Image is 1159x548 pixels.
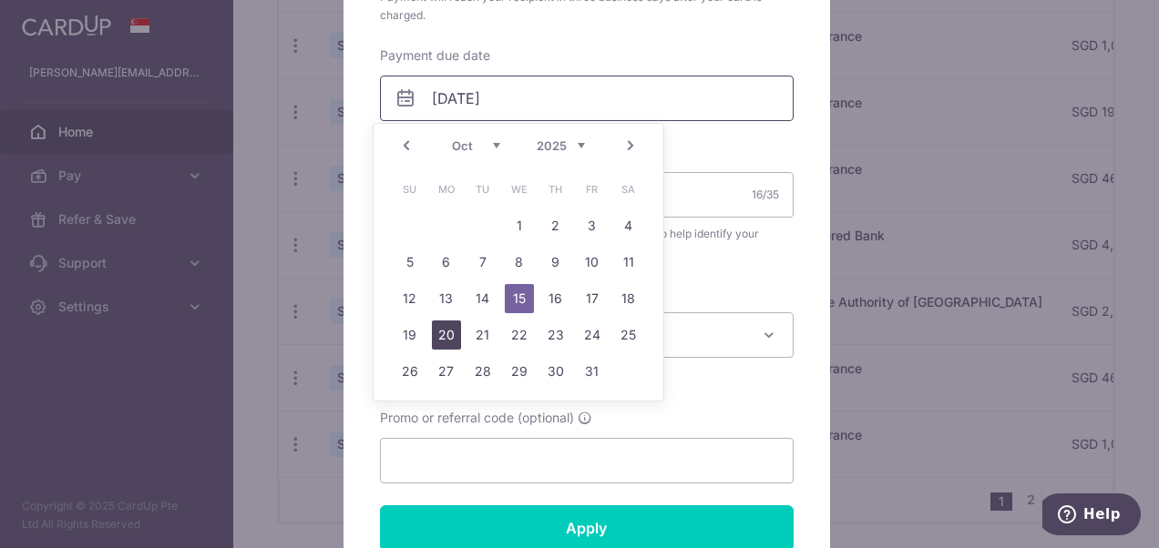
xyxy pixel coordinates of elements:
a: 18 [614,284,643,313]
iframe: Opens a widget where you can find more information [1042,493,1141,539]
span: Promo or referral code (optional) [380,409,574,427]
a: 29 [505,357,534,386]
a: 9 [541,248,570,277]
a: 14 [468,284,497,313]
span: Saturday [614,175,643,204]
a: 28 [468,357,497,386]
a: 22 [505,320,534,350]
a: 26 [395,357,425,386]
input: DD / MM / YYYY [380,76,794,121]
a: 13 [432,284,461,313]
div: 16/35 [752,186,779,204]
a: 7 [468,248,497,277]
a: 1 [505,211,534,240]
a: 15 [505,284,534,313]
span: Monday [432,175,461,204]
a: Next [620,135,641,157]
a: 10 [578,248,607,277]
a: 12 [395,284,425,313]
a: 6 [432,248,461,277]
span: Wednesday [505,175,534,204]
a: 27 [432,357,461,386]
a: 3 [578,211,607,240]
span: Tuesday [468,175,497,204]
span: Friday [578,175,607,204]
a: 16 [541,284,570,313]
a: 2 [541,211,570,240]
a: 23 [541,320,570,350]
a: 30 [541,357,570,386]
a: 11 [614,248,643,277]
a: 25 [614,320,643,350]
a: 31 [578,357,607,386]
a: 20 [432,320,461,350]
label: Payment due date [380,46,490,65]
a: 24 [578,320,607,350]
a: 19 [395,320,425,350]
a: 21 [468,320,497,350]
a: 5 [395,248,425,277]
a: 4 [614,211,643,240]
a: 8 [505,248,534,277]
a: Prev [395,135,417,157]
span: Sunday [395,175,425,204]
span: Thursday [541,175,570,204]
a: 17 [578,284,607,313]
